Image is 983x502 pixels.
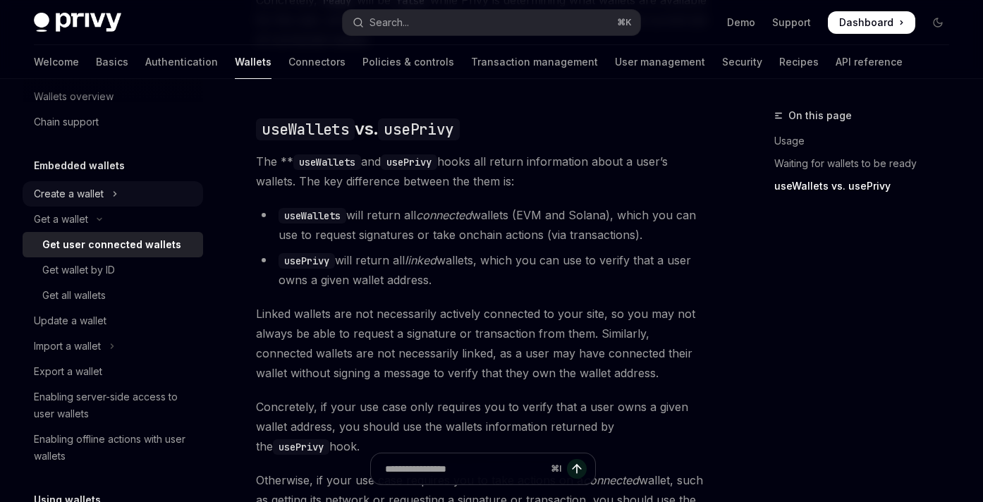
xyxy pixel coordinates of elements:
a: Recipes [779,45,819,79]
a: Get user connected wallets [23,232,203,257]
a: Security [722,45,762,79]
span: The ** and hooks all return information about a user’s wallets. The key difference between the th... [256,152,709,191]
div: Enabling server-side access to user wallets [34,388,195,422]
button: Toggle Import a wallet section [23,333,203,359]
code: usePrivy [279,253,335,269]
a: Waiting for wallets to be ready [774,152,960,175]
a: Connectors [288,45,346,79]
button: Toggle Create a wallet section [23,181,203,207]
span: vs. [256,118,459,140]
code: usePrivy [273,439,329,455]
em: linked [405,253,436,267]
div: Import a wallet [34,338,101,355]
div: Get a wallet [34,211,88,228]
div: Chain support [34,114,99,130]
code: useWallets [293,154,361,170]
div: Get user connected wallets [42,236,181,253]
a: User management [615,45,705,79]
a: Dashboard [828,11,915,34]
em: connected [416,208,472,222]
a: Get wallet by ID [23,257,203,283]
span: Linked wallets are not necessarily actively connected to your site, so you may not always be able... [256,304,709,383]
input: Ask a question... [385,453,545,484]
a: Update a wallet [23,308,203,333]
a: API reference [836,45,903,79]
a: useWallets vs. usePrivy [774,175,960,197]
a: Usage [774,130,960,152]
button: Toggle Get a wallet section [23,207,203,232]
a: Enabling server-side access to user wallets [23,384,203,427]
a: Authentication [145,45,218,79]
img: dark logo [34,13,121,32]
code: usePrivy [381,154,437,170]
a: Transaction management [471,45,598,79]
div: Update a wallet [34,312,106,329]
div: Create a wallet [34,185,104,202]
span: On this page [788,107,852,124]
a: Demo [727,16,755,30]
a: Export a wallet [23,359,203,384]
a: Policies & controls [362,45,454,79]
a: Enabling offline actions with user wallets [23,427,203,469]
a: Support [772,16,811,30]
div: Get wallet by ID [42,262,115,278]
button: Toggle dark mode [927,11,949,34]
a: Wallets [235,45,271,79]
span: ⌘ K [617,17,632,28]
a: Basics [96,45,128,79]
li: will return all wallets (EVM and Solana), which you can use to request signatures or take onchain... [256,205,709,245]
div: Enabling offline actions with user wallets [34,431,195,465]
div: Search... [370,14,409,31]
button: Open search [343,10,640,35]
div: Export a wallet [34,363,102,380]
li: will return all wallets, which you can use to verify that a user owns a given wallet address. [256,250,709,290]
code: usePrivy [378,118,459,140]
span: Dashboard [839,16,893,30]
h5: Embedded wallets [34,157,125,174]
code: useWallets [256,118,355,140]
a: Chain support [23,109,203,135]
a: Get all wallets [23,283,203,308]
a: Welcome [34,45,79,79]
button: Send message [567,459,587,479]
code: useWallets [279,208,346,224]
div: Get all wallets [42,287,106,304]
span: Concretely, if your use case only requires you to verify that a user owns a given wallet address,... [256,397,709,456]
